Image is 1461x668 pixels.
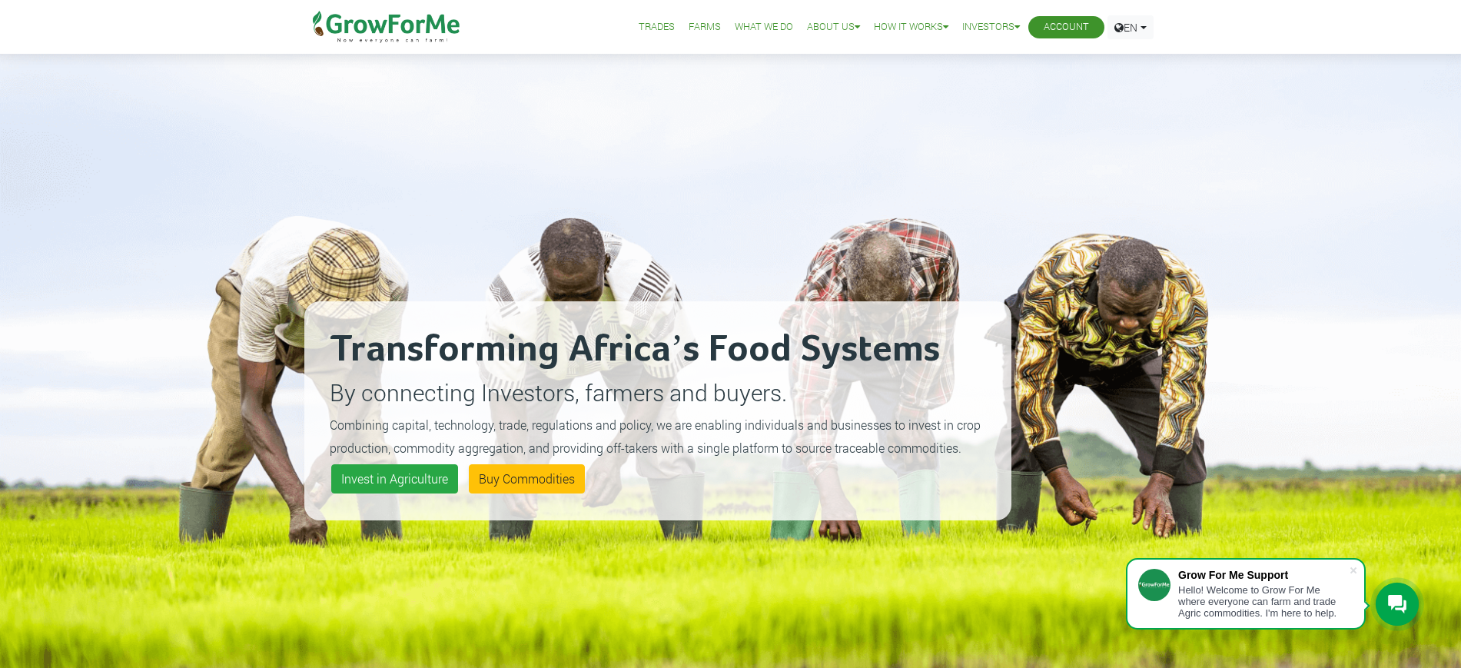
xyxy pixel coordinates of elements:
[962,19,1020,35] a: Investors
[1178,584,1349,619] div: Hello! Welcome to Grow For Me where everyone can farm and trade Agric commodities. I'm here to help.
[1107,15,1154,39] a: EN
[331,464,458,494] a: Invest in Agriculture
[735,19,793,35] a: What We Do
[330,327,986,373] h2: Transforming Africa’s Food Systems
[874,19,948,35] a: How it Works
[469,464,585,494] a: Buy Commodities
[639,19,675,35] a: Trades
[330,417,981,456] small: Combining capital, technology, trade, regulations and policy, we are enabling individuals and bus...
[1178,569,1349,581] div: Grow For Me Support
[689,19,721,35] a: Farms
[1044,19,1089,35] a: Account
[330,375,986,410] p: By connecting Investors, farmers and buyers.
[807,19,860,35] a: About Us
